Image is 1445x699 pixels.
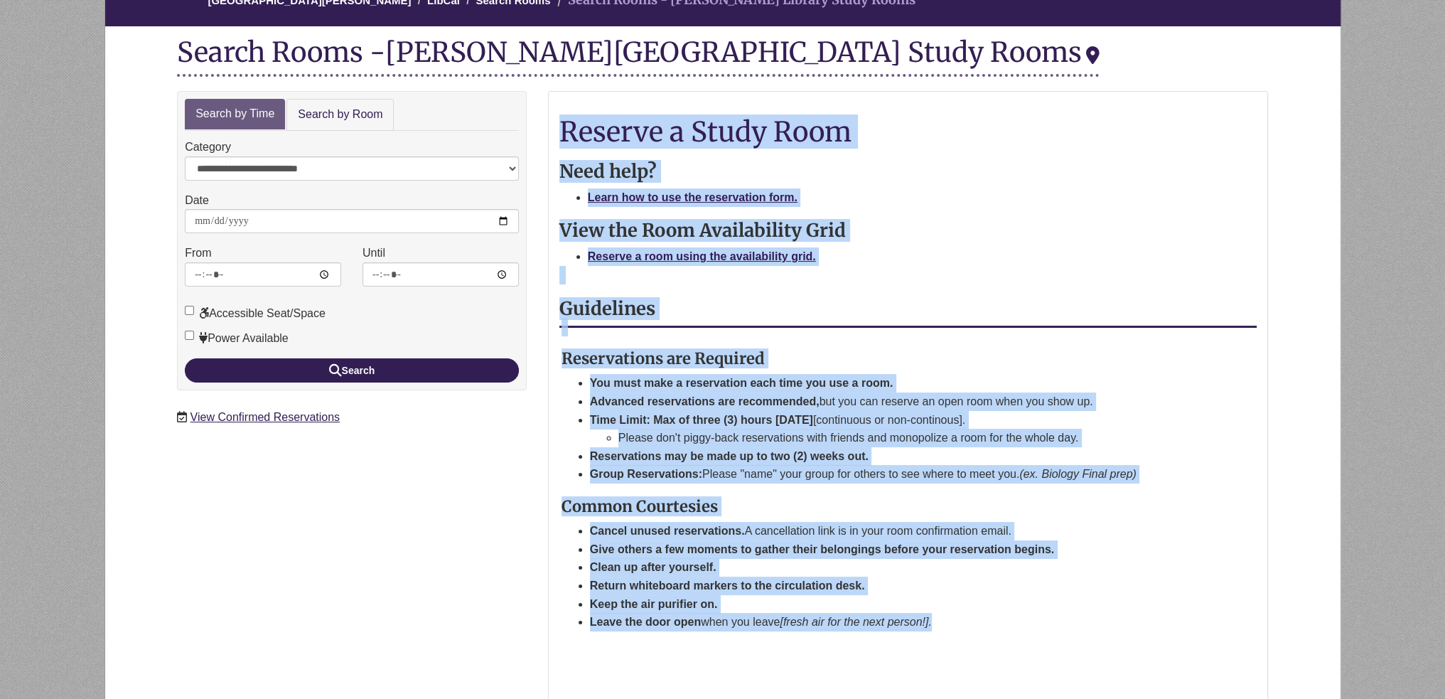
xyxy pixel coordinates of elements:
li: Please "name" your group for others to see where to meet you. [590,465,1223,484]
strong: Common Courtesies [562,496,718,516]
em: (ex. Biology Final prep) [1019,468,1137,480]
strong: Leave the door open [590,616,701,628]
strong: Time Limit: Max of three (3) hours [DATE] [590,414,813,426]
label: Accessible Seat/Space [185,304,326,323]
li: A cancellation link is in your room confirmation email. [590,522,1223,540]
li: Please don't piggy-back reservations with friends and monopolize a room for the whole day. [618,429,1223,447]
strong: Need help? [559,160,657,183]
input: Power Available [185,331,194,340]
strong: Reservations may be made up to two (2) weeks out. [590,450,869,462]
button: Search [185,358,519,383]
strong: Group Reservations: [590,468,702,480]
label: From [185,244,211,262]
a: Search by Time [185,99,285,129]
label: Until [362,244,385,262]
div: Search Rooms - [177,37,1100,77]
label: Category [185,138,231,156]
strong: Advanced reservations are recommended, [590,395,820,407]
strong: Guidelines [559,297,655,320]
strong: Keep the air purifier on. [590,598,718,610]
strong: Clean up after yourself. [590,561,716,573]
strong: Reservations are Required [562,348,765,368]
h1: Reserve a Study Room [559,117,1257,146]
li: when you leave [590,613,1223,631]
strong: Cancel unused reservations. [590,525,745,537]
label: Date [185,191,209,210]
label: Power Available [185,329,289,348]
li: [continuous or non-continous]. [590,411,1223,447]
a: Search by Room [286,99,394,131]
strong: Give others a few moments to gather their belongings before your reservation begins. [590,543,1054,555]
input: Accessible Seat/Space [185,306,194,315]
em: [fresh air for the next person!]. [780,616,931,628]
a: Reserve a room using the availability grid. [588,250,816,262]
a: View Confirmed Reservations [190,411,340,423]
strong: Return whiteboard markers to the circulation desk. [590,580,865,592]
li: but you can reserve an open room when you show up. [590,393,1223,411]
strong: You must make a reservation each time you use a room. [590,377,893,389]
a: Learn how to use the reservation form. [588,191,797,203]
strong: View the Room Availability Grid [559,219,846,242]
div: [PERSON_NAME][GEOGRAPHIC_DATA] Study Rooms [385,35,1100,69]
